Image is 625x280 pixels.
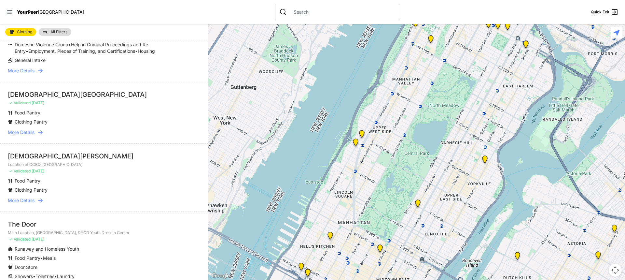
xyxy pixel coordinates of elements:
span: Meals [43,255,56,261]
div: Main Location [522,40,530,51]
span: • [54,273,57,279]
span: [DATE] [32,169,44,173]
span: Door Store [15,264,37,270]
div: Avenue Church [481,155,489,166]
div: Manhattan [414,199,422,210]
a: More Details [8,197,201,204]
a: Quick Exit [591,8,618,16]
span: Runaway and Homeless Youth [15,246,79,252]
span: Quick Exit [591,9,609,15]
a: Clothing [5,28,36,36]
a: All Filters [39,28,71,36]
a: Open this area in Google Maps (opens a new window) [210,272,231,280]
span: • [26,48,28,54]
input: Search [290,9,396,15]
div: Metro Baptist Church [304,269,312,279]
div: East Harlem [504,22,512,33]
span: Food Pantry [15,255,40,261]
span: Food Pantry [15,110,40,115]
p: Location of CCBQ, [GEOGRAPHIC_DATA] [8,162,201,167]
div: The Door [8,220,201,229]
span: Domestic Violence Group [15,42,68,47]
span: Clothing Pantry [15,119,48,125]
span: • [135,48,138,54]
div: [DEMOGRAPHIC_DATA][GEOGRAPHIC_DATA] [8,90,201,99]
span: [GEOGRAPHIC_DATA] [38,9,84,15]
span: Laundry [57,273,75,279]
span: More Details [8,67,35,74]
span: Housing [138,48,155,54]
div: Manhattan [494,21,502,32]
span: General Intake [15,57,46,63]
span: YourPeer [17,9,38,15]
p: Main Location, [GEOGRAPHIC_DATA], DYCD Youth Drop-in Center [8,230,201,235]
span: More Details [8,197,35,204]
span: • [33,273,35,279]
span: Showers [15,273,33,279]
span: Clothing [17,30,32,34]
div: Fancy Thrift Shop [513,252,521,262]
span: [DATE] [32,237,44,242]
div: New York [297,263,305,273]
span: • [68,42,71,47]
span: ✓ Validated [9,237,31,242]
span: • [40,255,43,261]
button: Map camera controls [609,264,622,277]
span: [DATE] [32,100,44,105]
span: Toiletries [35,273,54,279]
div: [DEMOGRAPHIC_DATA][PERSON_NAME] [8,152,201,161]
span: ✓ Validated [9,100,31,105]
span: All Filters [50,30,67,34]
img: Google [210,272,231,280]
div: Ford Hall [411,20,420,30]
div: 9th Avenue Drop-in Center [326,232,334,242]
span: Help in Criminal Proceedings and Re-Entry [15,42,150,54]
span: More Details [8,129,35,136]
div: Metro Baptist Church [304,269,312,279]
span: ✓ Validated [9,169,31,173]
div: The Cathedral Church of St. John the Divine [427,35,435,46]
div: Pathways Adult Drop-In Program [358,130,366,140]
a: More Details [8,67,201,74]
span: Clothing Pantry [15,187,48,193]
a: YourPeer[GEOGRAPHIC_DATA] [17,10,84,14]
span: Food Pantry [15,178,40,184]
a: More Details [8,129,201,136]
span: Employment, Pieces of Training, and Certifications [28,48,135,54]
